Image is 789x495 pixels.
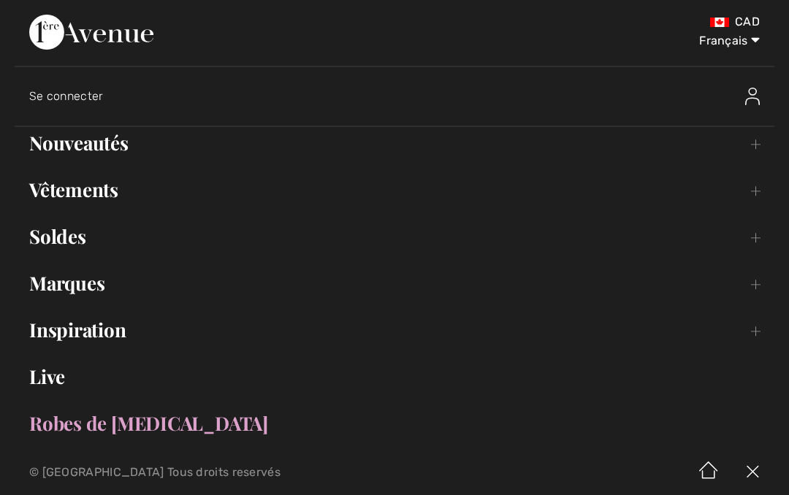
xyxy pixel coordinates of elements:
[29,15,153,50] img: 1ère Avenue
[15,407,774,440] a: Robes de [MEDICAL_DATA]
[15,220,774,253] a: Soldes
[745,88,760,105] img: Se connecter
[15,361,774,393] a: Live
[15,267,774,299] a: Marques
[15,174,774,206] a: Vêtements
[15,127,774,159] a: Nouveautés
[29,467,464,477] p: © [GEOGRAPHIC_DATA] Tous droits reservés
[15,314,774,346] a: Inspiration
[29,73,774,120] a: Se connecterSe connecter
[464,15,760,29] div: CAD
[29,89,104,103] span: Se connecter
[687,450,731,495] img: Accueil
[731,450,774,495] img: X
